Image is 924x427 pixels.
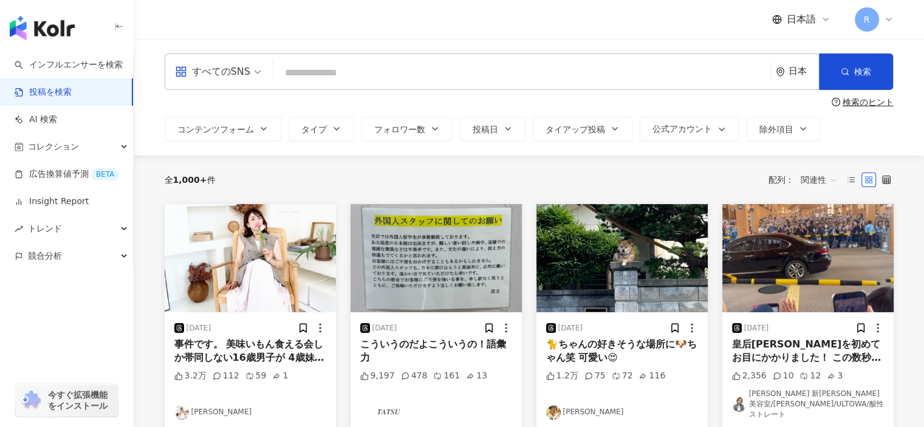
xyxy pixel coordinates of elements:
[361,117,453,141] button: フォロワー数
[174,405,189,420] img: KOL Avatar
[19,391,43,410] img: chrome extension
[301,125,327,134] span: タイプ
[789,66,819,77] div: 日本
[360,338,512,365] div: こういうのだよこういうの！語彙力
[213,370,239,382] div: 112
[174,338,326,365] div: 事件です。 美味いもん食える会しか帯同しない16歳男子が 4歳妹に 「幼稚園の運動会、にぃにも見に来てくれないと 泣いちゃうんだから！」と言われて 「行く、絶対。」と即答しました。
[732,338,884,365] div: 皇后[PERSON_NAME]を初めてお目にかかりました！ この数秒に2時間待った😂 最後にいい思い出になりました☺️
[15,59,123,71] a: searchインフルエンサーを検索
[10,16,75,40] img: logo
[360,405,512,420] a: KOL Avatar𝑻𝑨𝑻𝑺𝑼
[546,338,698,365] div: 🐈ちゃんの好きそうな場所に🐶ちゃん笑 可愛い😍
[533,117,632,141] button: タイアップ投稿
[638,370,665,382] div: 116
[272,370,288,382] div: 1
[16,384,118,417] a: chrome extension今すぐ拡張機能をインストール
[843,97,894,107] div: 検索のヒント
[15,114,57,126] a: AI 検索
[372,323,397,333] div: [DATE]
[558,323,583,333] div: [DATE]
[28,215,62,242] span: トレンド
[722,204,894,312] img: post-image
[640,117,739,141] button: 公式アカウント
[187,323,211,333] div: [DATE]
[360,370,395,382] div: 9,197
[245,370,267,382] div: 59
[773,370,794,382] div: 10
[165,175,216,185] div: 全 件
[787,13,816,26] span: 日本語
[612,370,633,382] div: 72
[289,117,354,141] button: タイプ
[466,370,487,382] div: 13
[776,67,785,77] span: environment
[15,86,72,98] a: 投稿を検索
[374,125,425,134] span: フォロワー数
[15,168,119,180] a: 広告換算値予測BETA
[15,196,89,208] a: Insight Report
[744,323,769,333] div: [DATE]
[832,98,840,106] span: question-circle
[546,405,698,420] a: KOL Avatar[PERSON_NAME]
[165,117,281,141] button: コンテンツフォーム
[819,53,893,90] button: 検索
[28,133,79,160] span: コレクション
[854,67,871,77] span: 検索
[546,405,561,420] img: KOL Avatar
[360,405,375,420] img: KOL Avatar
[177,125,254,134] span: コンテンツフォーム
[732,397,747,412] img: KOL Avatar
[165,204,336,312] img: post-image
[584,370,606,382] div: 75
[174,370,207,382] div: 3.2万
[48,389,114,411] span: 今すぐ拡張機能をインストール
[401,370,428,382] div: 478
[28,242,62,270] span: 競合分析
[801,170,837,190] span: 関連性
[460,117,525,141] button: 投稿日
[732,370,767,382] div: 2,356
[174,405,326,420] a: KOL Avatar[PERSON_NAME]
[864,13,870,26] span: R
[546,370,578,382] div: 1.2万
[173,175,207,185] span: 1,000+
[536,204,708,312] img: post-image
[473,125,498,134] span: 投稿日
[652,124,712,134] span: 公式アカウント
[799,370,821,382] div: 12
[175,66,187,78] span: appstore
[768,170,844,190] div: 配列：
[433,370,460,382] div: 161
[759,125,793,134] span: 除外項目
[175,62,250,81] div: すべてのSNS
[546,125,605,134] span: タイアップ投稿
[732,389,884,419] a: KOL Avatar[PERSON_NAME] 新[PERSON_NAME]美容室/[PERSON_NAME]/ULTOWA/酸性ストレート
[15,225,23,233] span: rise
[747,117,821,141] button: 除外項目
[351,204,522,312] img: post-image
[827,370,843,382] div: 3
